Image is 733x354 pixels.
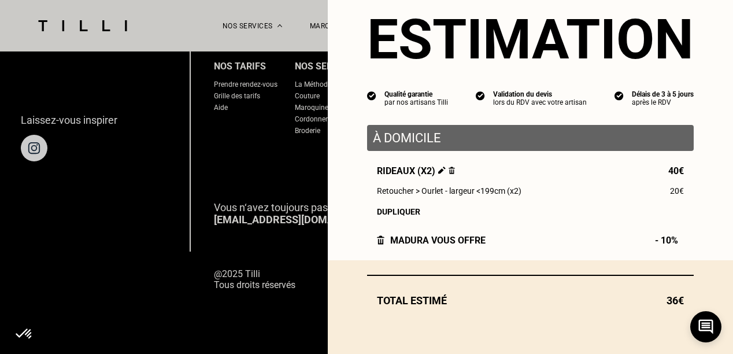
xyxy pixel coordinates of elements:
img: icon list info [367,90,376,101]
span: - 10% [655,235,684,246]
div: Délais de 3 à 5 jours [632,90,694,98]
div: par nos artisans Tilli [384,98,448,106]
div: Validation du devis [493,90,587,98]
span: Rideaux (x2) [377,165,455,176]
img: Supprimer [449,167,455,174]
section: Estimation [367,7,694,72]
img: icon list info [476,90,485,101]
div: Dupliquer [377,207,684,216]
div: lors du RDV avec votre artisan [493,98,587,106]
div: Madura vous offre [377,235,486,246]
span: Retoucher > Ourlet - largeur <199cm (x2) [377,186,521,196]
div: Total estimé [367,294,694,307]
img: Éditer [438,167,446,174]
span: 36€ [667,294,684,307]
div: après le RDV [632,98,694,106]
span: 40€ [668,165,684,176]
span: 20€ [670,186,684,196]
img: icon list info [614,90,624,101]
p: À domicile [373,131,688,145]
div: Qualité garantie [384,90,448,98]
